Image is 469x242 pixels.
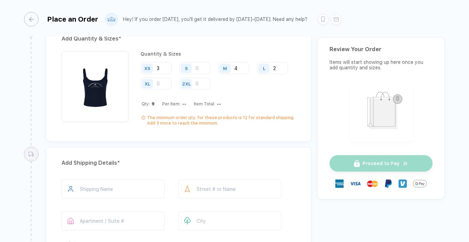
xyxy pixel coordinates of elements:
[399,180,407,188] img: Venmo
[47,15,98,23] div: Place an Order
[62,158,296,169] div: Add Shipping Details
[141,51,296,57] div: Quantity & Sizes
[62,33,296,44] div: Add Quantity & Sizes
[215,101,221,106] div: --
[150,101,155,106] span: 9
[350,178,361,189] img: visa
[162,101,186,106] div: Per Item:
[147,115,296,126] div: The minimum order qty. for these products is 12 for standard shipping. Add 3 more to reach the mi...
[223,66,227,71] div: M
[105,13,118,25] img: user profile
[353,87,410,137] img: shopping_bag.png
[145,81,150,86] div: XL
[384,180,392,188] img: Paypal
[142,101,155,106] div: Qty:
[180,101,186,106] div: --
[413,177,427,191] img: GPay
[185,66,188,71] div: S
[367,178,378,189] img: master-card
[123,16,308,22] div: Hey! If you order [DATE], you'll get it delivered by [DATE]–[DATE]. Need any help?
[144,66,150,71] div: XS
[335,180,344,188] img: express
[194,101,221,106] div: Item Total:
[330,59,433,70] div: Items will start showing up here once you add quantity and sizes.
[182,81,191,86] div: 2XL
[330,46,433,53] div: Review Your Order
[65,55,125,115] img: 4b4923da-1bd5-4781-b23c-3a177b224948_nt_front_1757619859847.jpg
[263,66,265,71] div: L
